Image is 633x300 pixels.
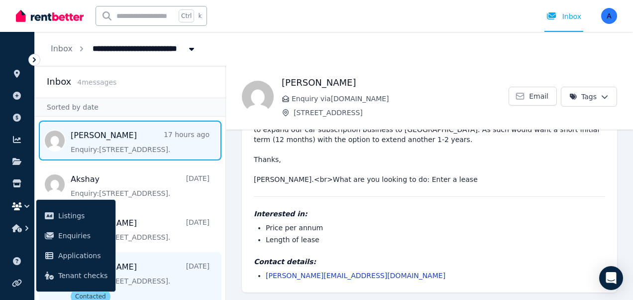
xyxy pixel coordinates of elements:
[599,266,623,290] div: Open Intercom Messenger
[266,235,605,245] li: Length of lease
[509,87,557,106] a: Email
[569,92,597,102] span: Tags
[546,11,581,21] div: Inbox
[58,230,107,242] span: Enquiries
[71,217,210,242] a: [PERSON_NAME][DATE]Enquiry:[STREET_ADDRESS].
[40,246,111,266] a: Applications
[242,81,274,113] img: Mike
[58,210,107,222] span: Listings
[71,130,210,154] a: [PERSON_NAME]17 hours agoEnquiry:[STREET_ADDRESS].
[292,94,509,104] span: Enquiry via [DOMAIN_NAME]
[35,98,225,117] div: Sorted by date
[77,78,116,86] span: 4 message s
[198,12,202,20] span: k
[51,44,73,53] a: Inbox
[40,266,111,286] a: Tenant checks
[47,75,71,89] h2: Inbox
[266,272,445,280] a: [PERSON_NAME][EMAIL_ADDRESS][DOMAIN_NAME]
[282,76,509,90] h1: [PERSON_NAME]
[179,9,194,22] span: Ctrl
[16,8,84,23] img: RentBetter
[58,250,107,262] span: Applications
[254,209,605,219] h4: Interested in:
[40,226,111,246] a: Enquiries
[294,108,509,118] span: [STREET_ADDRESS]
[71,173,210,198] a: Akshay[DATE]Enquiry:[STREET_ADDRESS].
[561,87,617,107] button: Tags
[529,91,548,101] span: Email
[58,270,107,282] span: Tenant checks
[35,32,212,66] nav: Breadcrumb
[266,223,605,233] li: Price per annum
[254,95,605,184] pre: Hi [PERSON_NAME] & [PERSON_NAME], Can you please give me an indicative price pa on the total site...
[254,257,605,267] h4: Contact details:
[40,206,111,226] a: Listings
[601,8,617,24] img: alekspropertymanagement@gmail.com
